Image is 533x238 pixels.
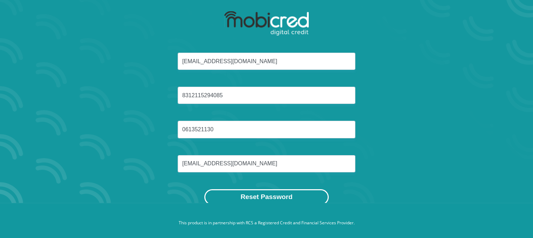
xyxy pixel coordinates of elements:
[178,121,355,138] input: Cellphone Number
[204,189,328,205] button: Reset Password
[178,53,355,70] input: Email
[178,155,355,172] input: Surname
[224,11,309,36] img: mobicred logo
[178,87,355,104] input: ID Number
[72,220,461,226] p: This product is in partnership with RCS a Registered Credit and Financial Services Provider.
